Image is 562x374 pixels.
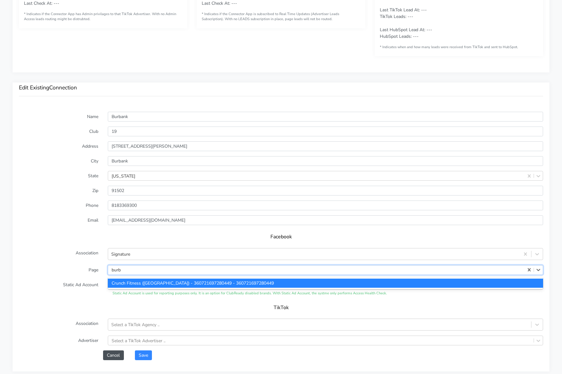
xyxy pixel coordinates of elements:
input: Enter Email ... [108,215,543,225]
h3: Edit Existing Connection [19,84,543,91]
label: Page [14,265,103,275]
label: Email [14,215,103,225]
div: Signature [111,251,130,257]
label: Association [14,319,103,331]
span: HubSpot Leads: --- [380,33,419,39]
input: Enter Name ... [108,112,543,122]
h5: Facebook [25,234,537,240]
div: Crunch Fitness ([GEOGRAPHIC_DATA]) - 360721697280449 - 360721697280449 [108,279,543,288]
div: Static Ad Account is used for reporting purposes only. It is an option for ClubReady disabled bra... [108,291,543,296]
span: * Indicates when and how many leads were received from TikTok and sent to HubSpot. [380,45,518,49]
label: State [14,171,103,181]
div: Select a TikTok Agency .. [111,321,159,328]
span: Last HubSpot Lead At: --- [380,27,432,33]
small: * Indicates if the Connector App has Admin privilages to that TikTok Advertiser. With no Admin Ac... [24,12,182,22]
label: Address [14,141,103,151]
button: Save [135,350,152,360]
label: Advertiser [14,336,103,345]
label: Phone [14,201,103,210]
label: Static Ad Account [14,280,103,296]
label: Association [14,248,103,260]
label: Club [14,127,103,136]
input: Enter the City .. [108,156,543,166]
label: Zip [14,186,103,195]
h5: TikTok [25,305,537,311]
span: Last TikTok Lead At: --- [380,7,427,13]
div: Select a TikTok Advertiser .. [112,337,165,344]
input: Enter Zip .. [108,186,543,195]
button: Cancel [103,350,124,360]
div: [US_STATE] [112,173,135,179]
span: TikTok Leads: --- [380,14,413,20]
input: Enter Address .. [108,141,543,151]
small: * Indicates if the Connector App is subscribed to Real Time Updates (Advertiser Leads Subscriptio... [202,12,360,22]
label: City [14,156,103,166]
input: Enter the external ID .. [108,127,543,136]
label: Name [14,112,103,122]
input: Enter phone ... [108,201,543,210]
